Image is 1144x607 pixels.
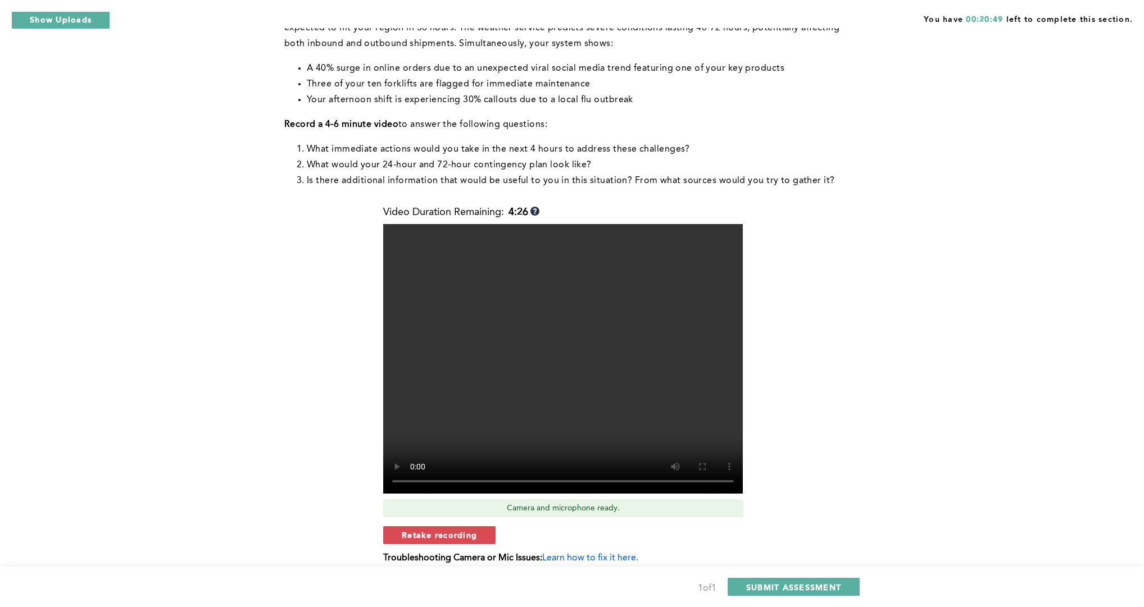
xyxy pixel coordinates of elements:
span: Learn how to fix it here. [542,554,638,563]
span: Retake recording [402,530,477,540]
b: Troubleshooting Camera or Mic Issues: [383,554,542,563]
div: Video Duration Remaining: [383,207,539,218]
li: Three of your ten forklifts are flagged for immediate maintenance [307,76,855,92]
div: 1 of 1 [698,581,716,596]
div: Camera and microphone ready. [383,499,743,517]
b: 4:26 [509,207,528,218]
li: What immediate actions would you take in the next 4 hours to address these challenges? [307,142,855,157]
span: SUBMIT ASSESSMENT [746,582,841,592]
p: to answer the following questions: [284,117,855,133]
li: What would your 24-hour and 72-hour contingency plan look like? [307,157,855,173]
li: Your afternoon shift is experiencing 30% callouts due to a local flu outbreak [307,92,855,108]
button: Show Uploads [11,11,110,29]
span: You have left to complete this section. [924,11,1133,25]
li: Is there additional information that would be useful to you in this situation? From what sources ... [307,173,855,189]
strong: Record a 4-6 minute video [284,120,398,129]
span: 00:20:49 [966,16,1003,24]
button: Retake recording [383,526,496,544]
button: SUBMIT ASSESSMENT [728,578,860,596]
li: A 40% surge in online orders due to an unexpected viral social media trend featuring one of your ... [307,61,855,76]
